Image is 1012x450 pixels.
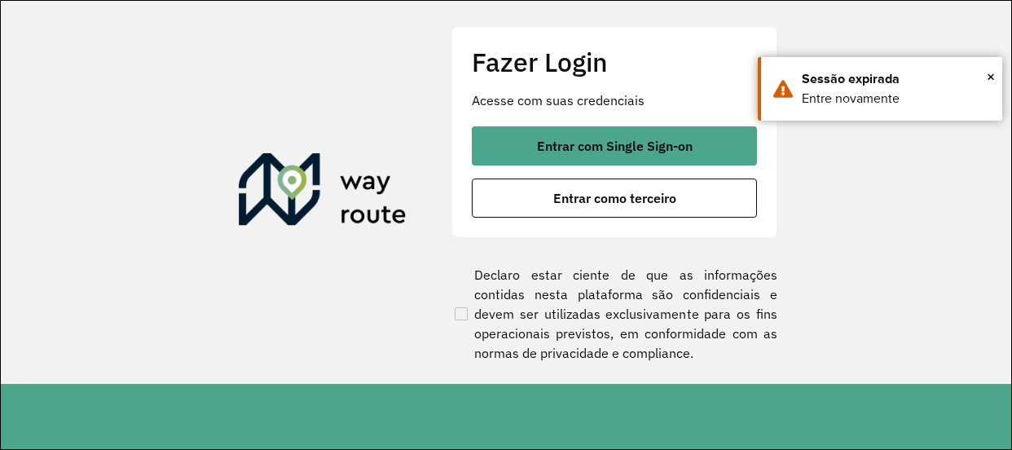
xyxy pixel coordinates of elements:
[987,64,995,89] span: ×
[802,89,990,108] div: Entre novamente
[987,64,995,89] button: Close
[239,153,407,232] img: Roteirizador AmbevTech
[537,139,693,152] span: Entrar com Single Sign-on
[802,69,990,89] div: Sessão expirada
[472,126,757,165] button: button
[472,90,757,110] p: Acesse com suas credenciais
[472,179,757,218] button: button
[553,192,676,205] span: Entrar como terceiro
[451,265,777,363] label: Declaro estar ciente de que as informações contidas nesta plataforma são confidenciais e devem se...
[472,46,757,77] h2: Fazer Login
